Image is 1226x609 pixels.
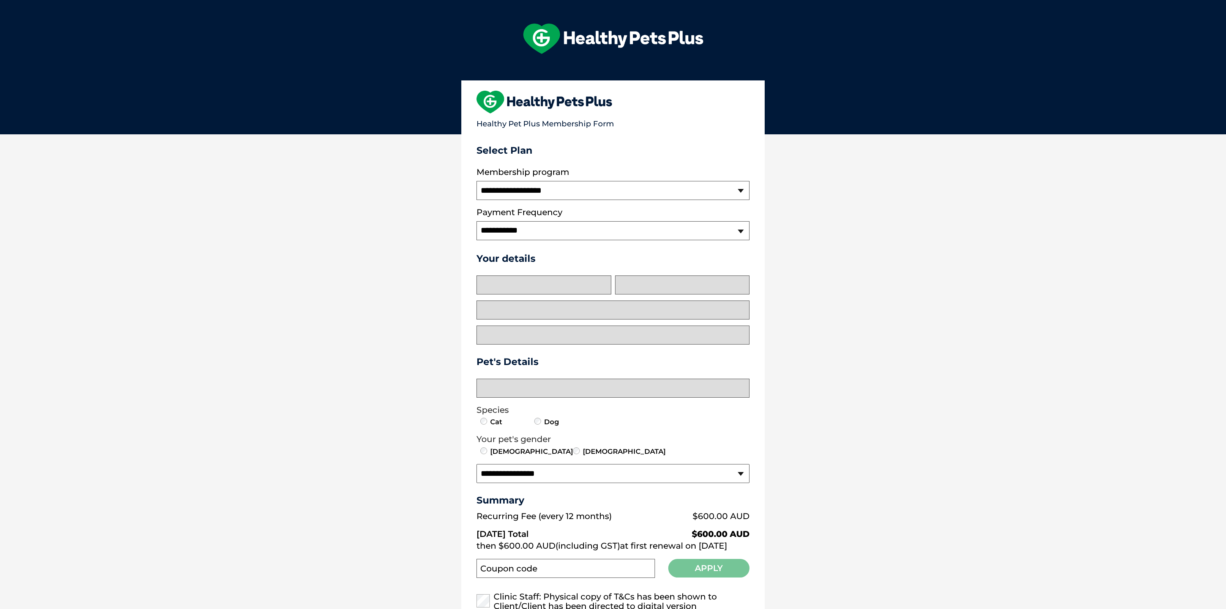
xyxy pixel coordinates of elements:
[477,434,749,444] legend: Your pet's gender
[477,494,749,506] h3: Summary
[477,510,667,523] td: Recurring Fee (every 12 months)
[668,559,749,578] button: Apply
[477,405,749,415] legend: Species
[477,523,667,539] td: [DATE] Total
[555,541,620,551] span: (including GST)
[480,564,537,574] label: Coupon code
[477,91,612,113] img: heart-shape-hpp-logo-large.png
[477,145,749,156] h3: Select Plan
[477,208,562,217] label: Payment Frequency
[667,523,749,539] td: $600.00 AUD
[477,539,749,553] td: then $600.00 AUD at first renewal on [DATE]
[477,167,749,177] label: Membership program
[477,253,749,264] h3: Your details
[473,356,753,367] h3: Pet's Details
[667,510,749,523] td: $600.00 AUD
[477,594,490,607] input: Clinic Staff: Physical copy of T&Cs has been shown to Client/Client has been directed to digital ...
[477,116,749,128] p: Healthy Pet Plus Membership Form
[523,24,703,54] img: hpp-logo-landscape-green-white.png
